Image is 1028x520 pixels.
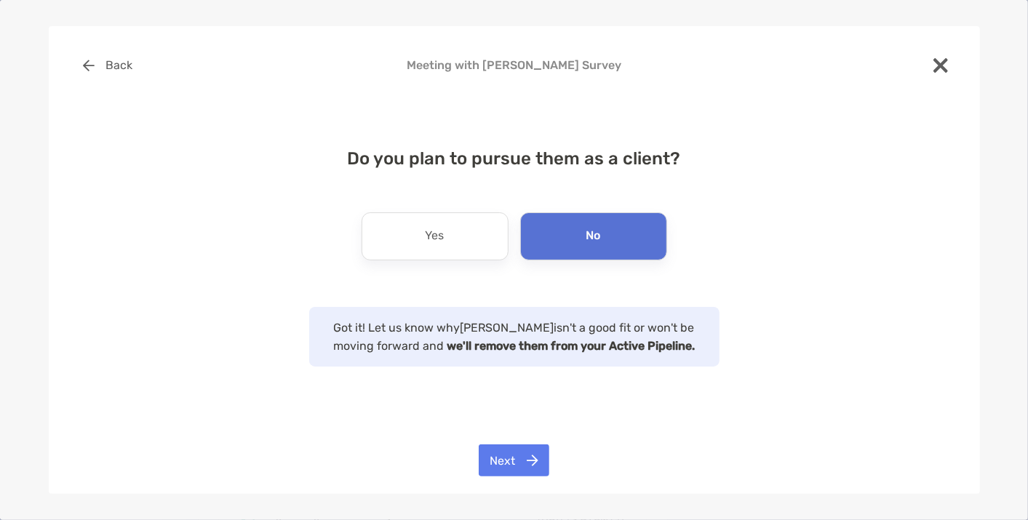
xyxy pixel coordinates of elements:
img: button icon [83,60,95,71]
button: Back [72,49,144,81]
button: Next [479,444,549,476]
p: No [586,225,601,248]
p: Got it! Let us know why [PERSON_NAME] isn't a good fit or won't be moving forward and [324,319,705,355]
strong: we'll remove them from your Active Pipeline. [447,339,695,353]
img: button icon [527,455,538,466]
img: close modal [933,58,948,73]
p: Yes [426,225,445,248]
h4: Meeting with [PERSON_NAME] Survey [72,58,957,72]
h4: Do you plan to pursue them as a client? [72,148,957,169]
